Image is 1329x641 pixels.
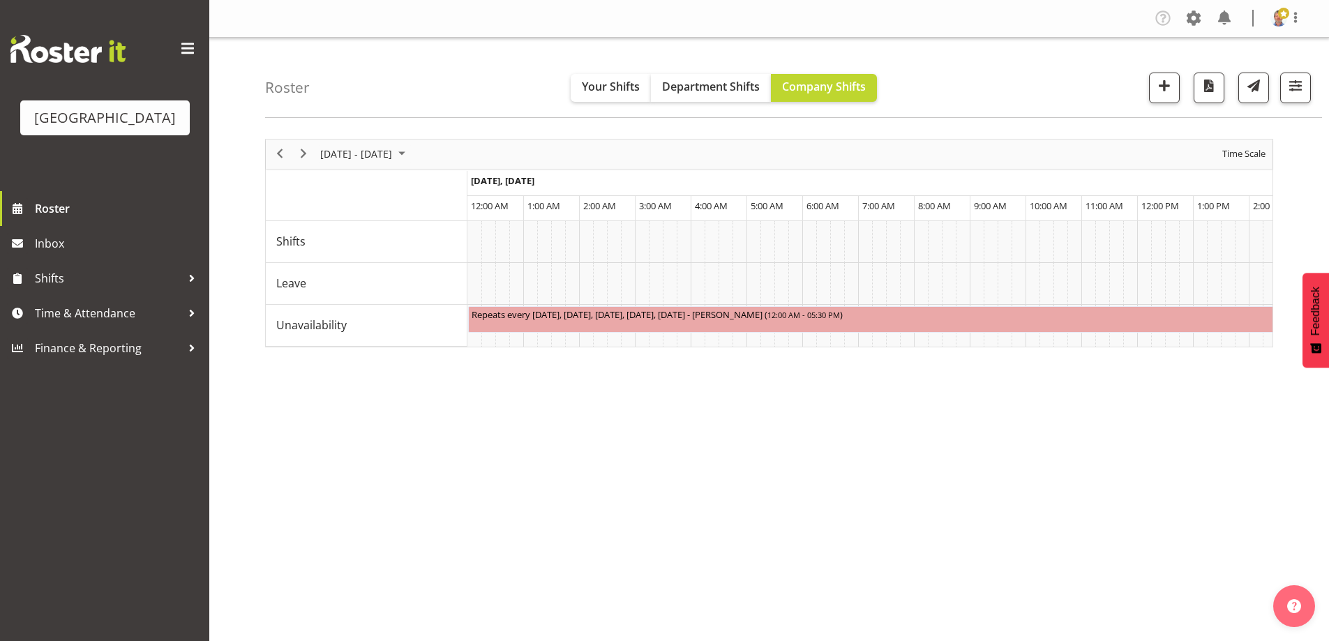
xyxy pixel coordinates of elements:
[662,79,760,94] span: Department Shifts
[265,80,310,96] h4: Roster
[571,74,651,102] button: Your Shifts
[918,199,951,212] span: 8:00 AM
[34,107,176,128] div: [GEOGRAPHIC_DATA]
[1270,10,1287,27] img: cian-ocinnseala53500ffac99bba29ecca3b151d0be656.png
[782,79,866,94] span: Company Shifts
[1149,73,1180,103] button: Add a new shift
[1220,145,1268,163] button: Time Scale
[35,198,202,219] span: Roster
[527,199,560,212] span: 1:00 AM
[1238,73,1269,103] button: Send a list of all shifts for the selected filtered period to all rostered employees.
[1197,199,1230,212] span: 1:00 PM
[35,338,181,359] span: Finance & Reporting
[265,139,1273,347] div: Timeline Week of September 11, 2025
[471,199,509,212] span: 12:00 AM
[35,268,181,289] span: Shifts
[266,305,467,347] td: Unavailability resource
[1221,145,1267,163] span: Time Scale
[1287,599,1301,613] img: help-xxl-2.png
[1086,199,1123,212] span: 11:00 AM
[695,199,728,212] span: 4:00 AM
[10,35,126,63] img: Rosterit website logo
[1253,199,1286,212] span: 2:00 PM
[276,275,306,292] span: Leave
[1141,199,1179,212] span: 12:00 PM
[1302,273,1329,368] button: Feedback - Show survey
[35,303,181,324] span: Time & Attendance
[268,139,292,169] div: previous period
[1194,73,1224,103] button: Download a PDF of the roster according to the set date range.
[271,145,290,163] button: Previous
[806,199,839,212] span: 6:00 AM
[266,263,467,305] td: Leave resource
[294,145,313,163] button: Next
[639,199,672,212] span: 3:00 AM
[1280,73,1311,103] button: Filter Shifts
[318,145,412,163] button: September 2025
[266,221,467,263] td: Shifts resource
[35,233,202,254] span: Inbox
[767,309,840,320] span: 12:00 AM - 05:30 PM
[974,199,1007,212] span: 9:00 AM
[862,199,895,212] span: 7:00 AM
[582,79,640,94] span: Your Shifts
[1309,287,1322,335] span: Feedback
[276,317,347,333] span: Unavailability
[583,199,616,212] span: 2:00 AM
[751,199,783,212] span: 5:00 AM
[771,74,877,102] button: Company Shifts
[292,139,315,169] div: next period
[319,145,393,163] span: [DATE] - [DATE]
[276,233,306,250] span: Shifts
[471,174,534,187] span: [DATE], [DATE]
[315,139,414,169] div: September 08 - 14, 2025
[1030,199,1067,212] span: 10:00 AM
[651,74,771,102] button: Department Shifts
